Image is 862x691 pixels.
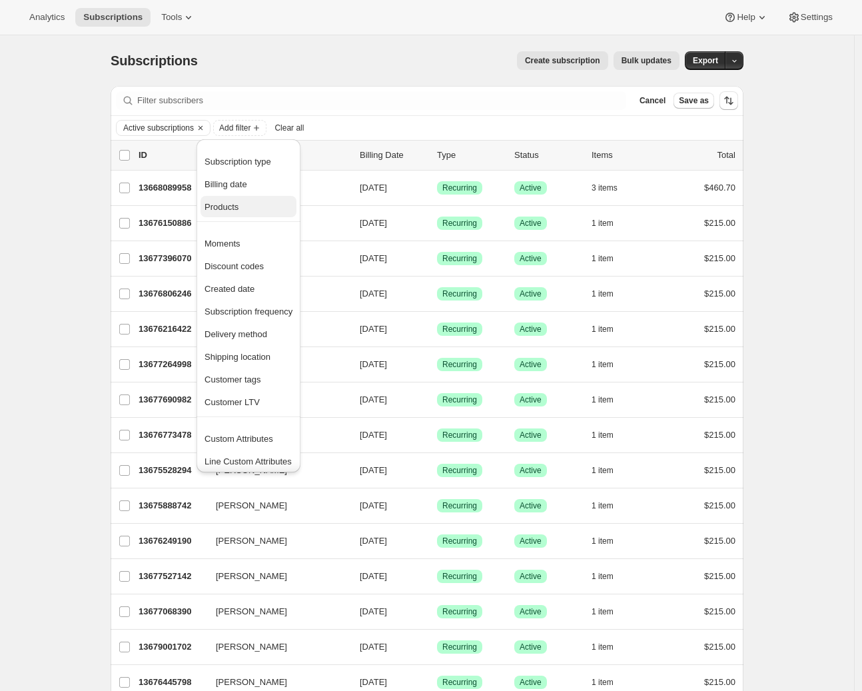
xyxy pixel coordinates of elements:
div: IDCustomerBilling DateTypeStatusItemsTotal [139,149,735,162]
p: 13676249190 [139,534,205,548]
span: $215.00 [704,394,735,404]
p: 13676445798 [139,676,205,689]
button: 3 items [592,179,632,197]
div: 13676150886[PERSON_NAME][DATE]SuccessRecurringSuccessActive1 item$215.00 [139,214,735,233]
span: 1 item [592,606,614,617]
button: Cancel [634,93,671,109]
button: 1 item [592,532,628,550]
p: 13676216422 [139,323,205,336]
p: ID [139,149,205,162]
button: Create subscription [517,51,608,70]
span: [DATE] [360,677,387,687]
span: [PERSON_NAME] [216,570,287,583]
span: $215.00 [704,324,735,334]
span: 1 item [592,359,614,370]
span: $215.00 [704,289,735,299]
button: Add filter [213,120,266,136]
button: [PERSON_NAME] [208,566,341,587]
button: 1 item [592,638,628,656]
p: 13677527142 [139,570,205,583]
span: Recurring [442,324,477,335]
span: 1 item [592,394,614,405]
button: 1 item [592,214,628,233]
span: Active [520,677,542,688]
input: Filter subscribers [137,91,626,110]
span: Recurring [442,183,477,193]
span: [PERSON_NAME] [216,676,287,689]
span: Recurring [442,430,477,440]
span: Active [520,571,542,582]
button: 1 item [592,285,628,303]
p: 13677068390 [139,605,205,618]
span: 1 item [592,289,614,299]
span: Created date [205,284,254,294]
span: Customer tags [205,374,261,384]
p: 13677264998 [139,358,205,371]
span: Recurring [442,642,477,652]
span: $215.00 [704,218,735,228]
p: 13668089958 [139,181,205,195]
button: 1 item [592,390,628,409]
span: Line Custom Attributes [205,456,292,466]
div: 13675888742[PERSON_NAME][DATE]SuccessRecurringSuccessActive1 item$215.00 [139,496,735,515]
span: Save as [679,95,709,106]
div: 13677396070[PERSON_NAME][DATE]SuccessRecurringSuccessActive1 item$215.00 [139,249,735,268]
button: Tools [153,8,203,27]
span: [DATE] [360,642,387,652]
span: Billing date [205,179,247,189]
span: Active [520,430,542,440]
span: Active [520,536,542,546]
span: Subscription type [205,157,271,167]
span: Active [520,606,542,617]
span: 1 item [592,536,614,546]
span: Active [520,289,542,299]
span: [DATE] [360,606,387,616]
button: Subscriptions [75,8,151,27]
span: Recurring [442,394,477,405]
span: Active [520,253,542,264]
span: Shipping location [205,352,270,362]
span: [DATE] [360,394,387,404]
div: 13677690982[PERSON_NAME][DATE]SuccessRecurringSuccessActive1 item$215.00 [139,390,735,409]
div: Items [592,149,658,162]
span: Tools [161,12,182,23]
p: 13676150886 [139,217,205,230]
p: 13675888742 [139,499,205,512]
span: Clear all [274,123,304,133]
span: Recurring [442,465,477,476]
span: [DATE] [360,465,387,475]
span: $215.00 [704,677,735,687]
button: Clear [194,121,207,135]
p: 13676806246 [139,287,205,301]
span: [DATE] [360,500,387,510]
span: Add filter [219,123,250,133]
span: [DATE] [360,289,387,299]
span: Recurring [442,500,477,511]
button: Export [685,51,726,70]
p: 13676773478 [139,428,205,442]
span: [DATE] [360,430,387,440]
button: Bulk updates [614,51,679,70]
button: Active subscriptions [117,121,194,135]
div: 13676806246[PERSON_NAME][DATE]SuccessRecurringSuccessActive1 item$215.00 [139,285,735,303]
span: Recurring [442,677,477,688]
div: 13677264998[PERSON_NAME][DATE]SuccessRecurringSuccessActive1 item$215.00 [139,355,735,374]
span: 1 item [592,677,614,688]
span: [DATE] [360,218,387,228]
span: [PERSON_NAME] [216,499,287,512]
button: Analytics [21,8,73,27]
span: Delivery method [205,329,267,339]
span: Moments [205,239,240,249]
p: 13679001702 [139,640,205,654]
span: [PERSON_NAME] [216,605,287,618]
span: Customer LTV [205,397,260,407]
button: [PERSON_NAME] [208,530,341,552]
p: 13675528294 [139,464,205,477]
span: Active [520,465,542,476]
div: 13676773478[PERSON_NAME][DATE]SuccessRecurringSuccessActive1 item$215.00 [139,426,735,444]
span: 1 item [592,465,614,476]
span: Custom Attributes [205,434,273,444]
span: Active [520,500,542,511]
button: Help [715,8,776,27]
button: 1 item [592,249,628,268]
